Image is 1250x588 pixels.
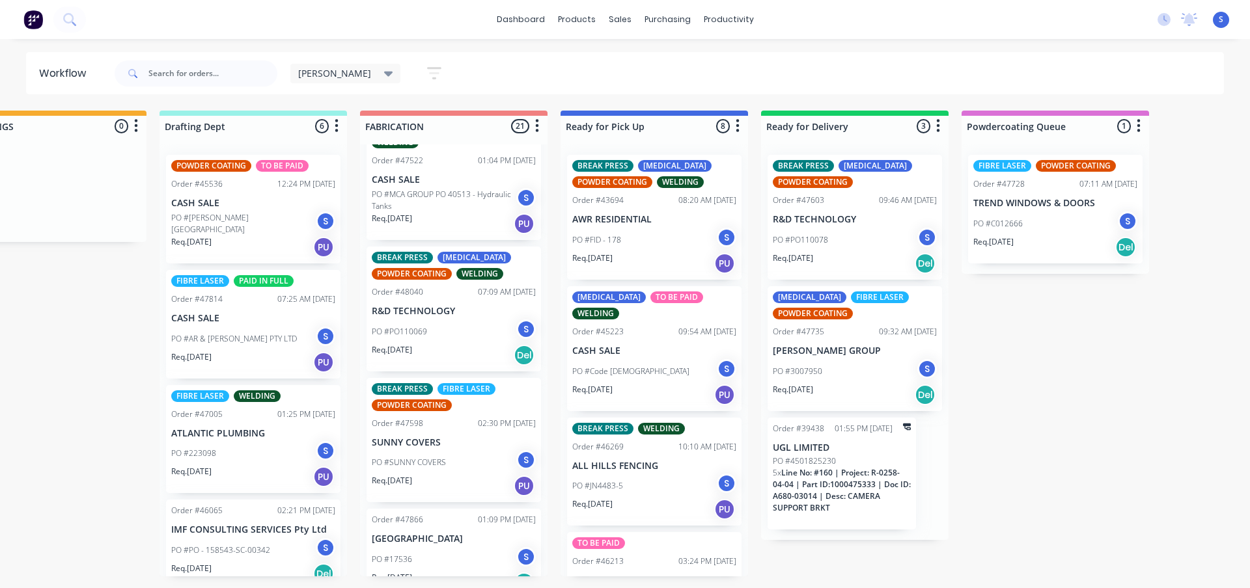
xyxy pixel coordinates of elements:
div: Order #3943801:55 PM [DATE]UGL LIMITEDPO #45018252305xLine No: #160 | Project: R-0258-04-04 | Par... [768,418,916,530]
div: 12:24 PM [DATE] [277,178,335,190]
span: [PERSON_NAME] [298,66,371,80]
div: [MEDICAL_DATA] [773,291,846,303]
p: TREND WINDOWS & DOORS [973,198,1137,209]
div: POWDER COATINGTO BE PAIDOrder #4553612:24 PM [DATE]CASH SALEPO #[PERSON_NAME][GEOGRAPHIC_DATA]SRe... [166,155,340,263]
div: Order #46269 [572,441,624,453]
div: BREAK PRESS [773,160,834,172]
div: Order #39438 [773,423,824,434]
div: S [316,211,335,231]
p: R&D TECHNOLOGY [773,214,937,225]
div: [MEDICAL_DATA] [638,160,712,172]
div: BREAK PRESS [372,383,433,395]
p: PO #MCA GROUP PO 40513 - Hydraulic Tanks [372,189,516,212]
div: WELDING [456,268,503,280]
div: BREAK PRESSFIBRE LASERPOWDER COATINGOrder #4759802:30 PM [DATE]SUNNY COVERSPO #SUNNY COVERSSReq.[... [367,378,541,503]
p: [GEOGRAPHIC_DATA] [372,533,536,544]
input: Search for orders... [148,60,277,87]
div: PU [313,466,334,487]
div: 02:30 PM [DATE] [478,418,536,429]
div: WELDING [638,423,685,434]
div: S [516,319,536,339]
p: Req. [DATE] [973,236,1014,248]
div: 09:46 AM [DATE] [879,194,937,206]
p: Req. [DATE] [572,384,613,395]
div: POWDER COATING [372,268,452,280]
div: S [717,228,736,247]
p: CASH SALE [372,174,536,185]
p: ALL HILLS FENCING [572,461,736,472]
p: AWR RESIDENTIAL [572,214,736,225]
div: PU [714,253,735,274]
p: Req. [DATE] [572,252,613,264]
div: TO BE PAID [650,291,703,303]
div: S [516,450,536,470]
div: Order #47603 [773,194,824,206]
div: Order #46213 [572,555,624,567]
div: TO BE PAID [256,160,309,172]
p: Req. [DATE] [372,344,412,356]
p: PO #4501825230 [773,455,836,467]
p: UGL LIMITED [773,442,911,453]
div: Order #46065 [171,505,223,516]
div: [MEDICAL_DATA] [572,291,646,303]
div: 01:09 PM [DATE] [478,514,536,526]
div: PU [714,384,735,405]
div: FIBRE LASERPAID IN FULLOrder #4781407:25 AM [DATE]CASH SALEPO #AR & [PERSON_NAME] PTY LTDSReq.[DA... [166,270,340,379]
div: FIBRE LASERWELDINGOrder #4700501:25 PM [DATE]ATLANTIC PLUMBINGPO #223098SReq.[DATE]PU [166,385,340,494]
div: PU [313,352,334,373]
p: Req. [DATE] [171,466,212,477]
p: PO #223098 [171,448,216,459]
span: Line No: #160 | Project: R-0258-04-04 | Part ID:1000475333 | Doc ID: A680-03014 | Desc: CAMERA SU... [773,467,911,513]
div: Order #47866 [372,514,423,526]
div: FIBRE LASER [437,383,495,395]
div: 07:09 AM [DATE] [478,286,536,298]
div: S [516,188,536,207]
div: S [717,474,736,493]
div: Order #48040 [372,286,423,298]
span: S [1219,14,1223,25]
div: [MEDICAL_DATA]TO BE PAIDWELDINGOrder #4522309:54 AM [DATE]CASH SALEPO #Code [DEMOGRAPHIC_DATA]SRe... [567,286,742,411]
p: CASH SALE [572,345,736,356]
div: POWDER COATING [1036,160,1116,172]
p: PO #PO110078 [773,234,828,246]
div: [MEDICAL_DATA] [437,252,511,263]
div: Order #45536 [171,178,223,190]
div: S [717,359,736,379]
div: 07:11 AM [DATE] [1079,178,1137,190]
p: Req. [DATE] [372,213,412,224]
div: FIBRE LASER [851,291,909,303]
div: 01:25 PM [DATE] [277,408,335,420]
div: productivity [697,10,760,29]
div: S [917,359,937,379]
div: Order #43694 [572,194,624,206]
div: 01:04 PM [DATE] [478,155,536,167]
div: PU [714,499,735,520]
a: dashboard [490,10,551,29]
p: PO #PO - 158543-SC-00342 [171,544,270,556]
div: BREAK PRESSWELDINGOrder #4626910:10 AM [DATE]ALL HILLS FENCINGPO #JN4483-5SReq.[DATE]PU [567,418,742,526]
div: FIBRE LASER [171,390,229,402]
div: TO BE PAID [572,537,625,549]
div: [MEDICAL_DATA] [839,160,912,172]
div: WELDING [572,308,619,319]
div: purchasing [638,10,697,29]
div: BREAK PRESS [572,423,633,434]
p: Req. [DATE] [372,475,412,487]
p: CASH SALE [171,313,335,324]
div: 09:54 AM [DATE] [678,326,736,338]
div: POWDER COATING [572,176,652,188]
div: S [316,327,335,346]
div: Order #45223 [572,326,624,338]
div: Order #47005 [171,408,223,420]
div: FIBRE LASER [973,160,1031,172]
div: 07:25 AM [DATE] [277,293,335,305]
div: 08:20 AM [DATE] [678,194,736,206]
p: PO #C012666 [973,218,1023,230]
p: PO #Code [DEMOGRAPHIC_DATA] [572,366,689,377]
div: POWDER COATING [773,176,853,188]
div: BREAK PRESS[MEDICAL_DATA]POWDER COATINGWELDINGOrder #4369408:20 AM [DATE]AWR RESIDENTIALPO #FID -... [567,155,742,280]
div: PAID IN FULL [234,275,294,287]
p: PO #JN4483-5 [572,480,623,492]
div: BREAK PRESS [372,252,433,263]
div: Del [1115,237,1136,258]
